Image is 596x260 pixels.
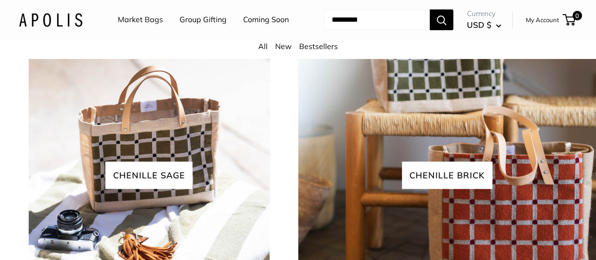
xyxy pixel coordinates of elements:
button: USD $ [467,17,501,33]
a: New [275,42,292,51]
a: Bestsellers [299,42,338,51]
a: Group Gifting [180,13,227,27]
span: chenille brick [402,162,492,189]
a: Market Bags [118,13,163,27]
img: Apolis [19,13,82,26]
span: Currency [467,7,501,20]
button: Search [430,9,453,30]
span: 0 [572,11,582,20]
a: My Account [526,14,559,25]
span: USD $ [467,20,491,30]
a: All [258,42,268,51]
span: Chenille sage [106,162,193,189]
a: 0 [563,14,575,25]
a: Coming Soon [243,13,289,27]
input: Search... [324,9,430,30]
